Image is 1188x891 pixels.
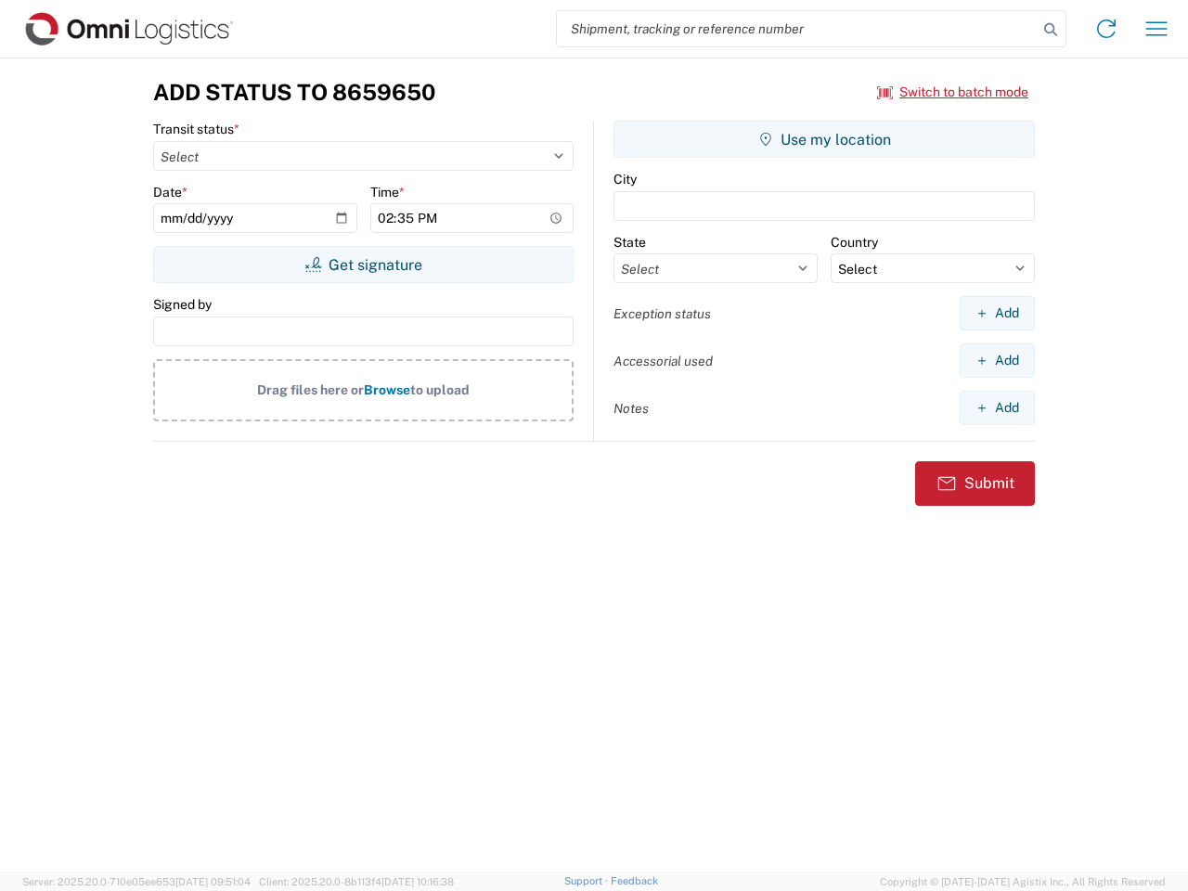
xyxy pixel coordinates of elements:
[960,296,1035,330] button: Add
[257,382,364,397] span: Drag files here or
[564,875,611,886] a: Support
[960,391,1035,425] button: Add
[960,343,1035,378] button: Add
[381,876,454,887] span: [DATE] 10:16:38
[880,873,1166,890] span: Copyright © [DATE]-[DATE] Agistix Inc., All Rights Reserved
[153,79,435,106] h3: Add Status to 8659650
[613,171,637,187] label: City
[153,246,574,283] button: Get signature
[613,121,1035,158] button: Use my location
[175,876,251,887] span: [DATE] 09:51:04
[613,353,713,369] label: Accessorial used
[613,305,711,322] label: Exception status
[364,382,410,397] span: Browse
[259,876,454,887] span: Client: 2025.20.0-8b113f4
[831,234,878,251] label: Country
[613,400,649,417] label: Notes
[153,296,212,313] label: Signed by
[877,77,1028,108] button: Switch to batch mode
[370,184,405,200] label: Time
[410,382,470,397] span: to upload
[153,121,239,137] label: Transit status
[153,184,187,200] label: Date
[557,11,1038,46] input: Shipment, tracking or reference number
[613,234,646,251] label: State
[22,876,251,887] span: Server: 2025.20.0-710e05ee653
[915,461,1035,506] button: Submit
[611,875,658,886] a: Feedback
